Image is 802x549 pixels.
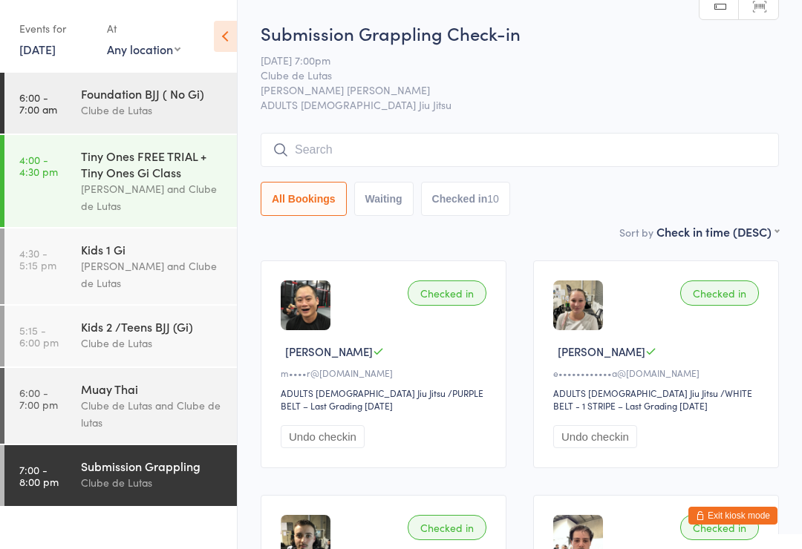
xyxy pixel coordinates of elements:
button: Checked in10 [421,182,510,216]
button: Waiting [354,182,414,216]
div: ADULTS [DEMOGRAPHIC_DATA] Jiu Jitsu [281,387,446,399]
input: Search [261,133,779,167]
div: Kids 2 /Teens BJJ (Gi) [81,318,224,335]
div: e••••••••••••a@[DOMAIN_NAME] [553,366,763,379]
a: 4:30 -5:15 pmKids 1 Gi[PERSON_NAME] and Clube de Lutas [4,229,237,304]
label: Sort by [619,225,653,240]
img: image1751615797.png [553,280,603,330]
div: Events for [19,16,92,41]
h2: Submission Grappling Check-in [261,21,779,45]
button: All Bookings [261,182,347,216]
img: image1739342919.png [281,280,330,330]
span: [PERSON_NAME] [285,343,373,359]
span: [DATE] 7:00pm [261,53,756,68]
time: 7:00 - 8:00 pm [19,464,59,487]
a: 6:00 -7:00 amFoundation BJJ ( No Gi)Clube de Lutas [4,73,237,134]
div: Kids 1 Gi [81,241,224,257]
div: [PERSON_NAME] and Clube de Lutas [81,257,224,292]
time: 6:00 - 7:00 am [19,91,57,115]
div: Muay Thai [81,381,224,397]
div: [PERSON_NAME] and Clube de Lutas [81,180,224,214]
div: Checked in [680,280,759,306]
div: m••••r@[DOMAIN_NAME] [281,366,491,379]
div: Checked in [680,515,759,540]
a: 6:00 -7:00 pmMuay ThaiClube de Lutas and Clube de lutas [4,368,237,444]
div: Any location [107,41,180,57]
div: Clube de Lutas [81,102,224,119]
time: 5:15 - 6:00 pm [19,324,59,348]
div: Clube de Lutas [81,474,224,491]
div: At [107,16,180,41]
button: Exit kiosk mode [688,507,777,525]
a: [DATE] [19,41,56,57]
div: Tiny Ones FREE TRIAL + Tiny Ones Gi Class [81,148,224,180]
div: Clube de Lutas [81,335,224,352]
time: 4:30 - 5:15 pm [19,247,56,271]
button: Undo checkin [553,425,637,448]
div: Clube de Lutas and Clube de lutas [81,397,224,431]
div: Check in time (DESC) [656,223,779,240]
a: 5:15 -6:00 pmKids 2 /Teens BJJ (Gi)Clube de Lutas [4,306,237,366]
div: Foundation BJJ ( No Gi) [81,85,224,102]
div: Checked in [408,280,486,306]
div: ADULTS [DEMOGRAPHIC_DATA] Jiu Jitsu [553,387,718,399]
span: ADULTS [DEMOGRAPHIC_DATA] Jiu Jitsu [261,97,779,112]
span: [PERSON_NAME] [PERSON_NAME] [261,82,756,97]
span: [PERSON_NAME] [558,343,645,359]
time: 6:00 - 7:00 pm [19,387,58,410]
div: Checked in [408,515,486,540]
div: 10 [487,193,499,205]
button: Undo checkin [281,425,365,448]
span: Clube de Lutas [261,68,756,82]
a: 4:00 -4:30 pmTiny Ones FREE TRIAL + Tiny Ones Gi Class[PERSON_NAME] and Clube de Lutas [4,135,237,227]
time: 4:00 - 4:30 pm [19,154,58,177]
a: 7:00 -8:00 pmSubmission GrapplingClube de Lutas [4,445,237,506]
div: Submission Grappling [81,458,224,474]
